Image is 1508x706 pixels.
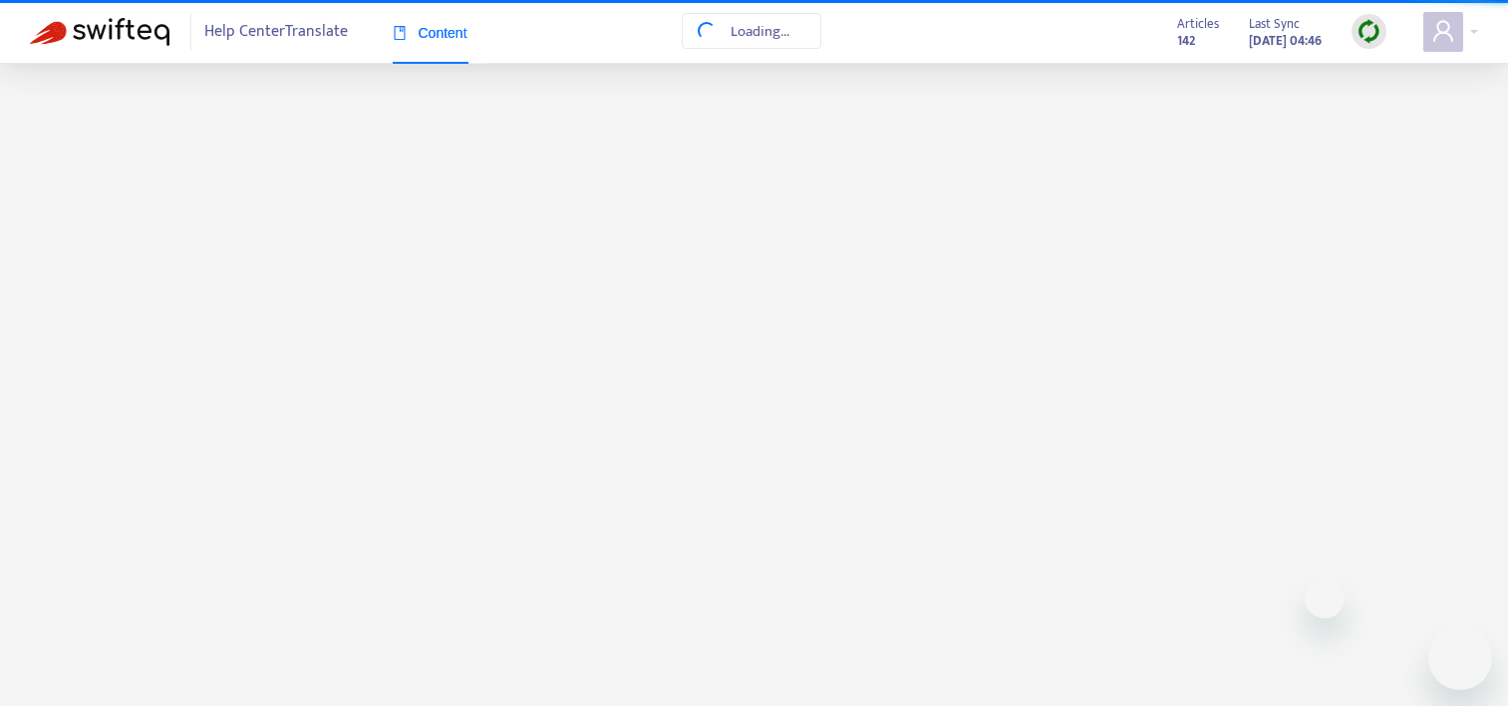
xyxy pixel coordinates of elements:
img: sync.dc5367851b00ba804db3.png [1357,19,1381,44]
strong: [DATE] 04:46 [1249,30,1322,52]
span: Last Sync [1249,13,1300,35]
span: user [1431,19,1455,43]
iframe: Button to launch messaging window [1428,626,1492,690]
span: Articles [1177,13,1219,35]
img: Swifteq [30,18,169,46]
iframe: Close message [1305,578,1345,618]
span: Help Center Translate [204,13,348,51]
span: Content [393,25,467,41]
strong: 142 [1177,30,1195,52]
span: book [393,26,407,40]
